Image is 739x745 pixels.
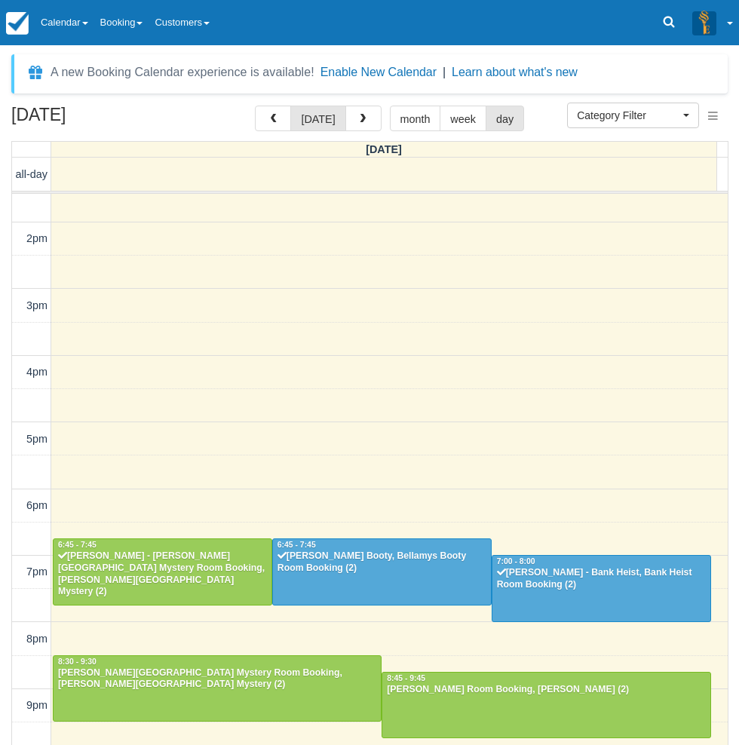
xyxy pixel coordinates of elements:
[692,11,716,35] img: A3
[440,106,486,131] button: week
[11,106,202,133] h2: [DATE]
[386,684,706,696] div: [PERSON_NAME] Room Booking, [PERSON_NAME] (2)
[496,567,707,591] div: [PERSON_NAME] - Bank Heist, Bank Heist Room Booking (2)
[26,699,48,711] span: 9pm
[278,541,316,549] span: 6:45 - 7:45
[272,538,492,605] a: 6:45 - 7:45[PERSON_NAME] Booty, Bellamys Booty Room Booking (2)
[443,66,446,78] span: |
[16,168,48,180] span: all-day
[387,674,425,682] span: 8:45 - 9:45
[26,499,48,511] span: 6pm
[390,106,441,131] button: month
[26,366,48,378] span: 4pm
[452,66,578,78] a: Learn about what's new
[497,557,535,566] span: 7:00 - 8:00
[26,633,48,645] span: 8pm
[26,299,48,311] span: 3pm
[26,566,48,578] span: 7pm
[382,672,710,738] a: 8:45 - 9:45[PERSON_NAME] Room Booking, [PERSON_NAME] (2)
[58,541,97,549] span: 6:45 - 7:45
[320,65,437,80] button: Enable New Calendar
[6,12,29,35] img: checkfront-main-nav-mini-logo.png
[277,550,487,575] div: [PERSON_NAME] Booty, Bellamys Booty Room Booking (2)
[26,232,48,244] span: 2pm
[57,550,268,599] div: [PERSON_NAME] - [PERSON_NAME][GEOGRAPHIC_DATA] Mystery Room Booking, [PERSON_NAME][GEOGRAPHIC_DAT...
[492,555,711,621] a: 7:00 - 8:00[PERSON_NAME] - Bank Heist, Bank Heist Room Booking (2)
[26,433,48,445] span: 5pm
[567,103,699,128] button: Category Filter
[486,106,524,131] button: day
[57,667,377,691] div: [PERSON_NAME][GEOGRAPHIC_DATA] Mystery Room Booking, [PERSON_NAME][GEOGRAPHIC_DATA] Mystery (2)
[53,655,382,722] a: 8:30 - 9:30[PERSON_NAME][GEOGRAPHIC_DATA] Mystery Room Booking, [PERSON_NAME][GEOGRAPHIC_DATA] My...
[290,106,345,131] button: [DATE]
[51,63,314,81] div: A new Booking Calendar experience is available!
[58,658,97,666] span: 8:30 - 9:30
[577,108,679,123] span: Category Filter
[366,143,402,155] span: [DATE]
[53,538,272,605] a: 6:45 - 7:45[PERSON_NAME] - [PERSON_NAME][GEOGRAPHIC_DATA] Mystery Room Booking, [PERSON_NAME][GEO...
